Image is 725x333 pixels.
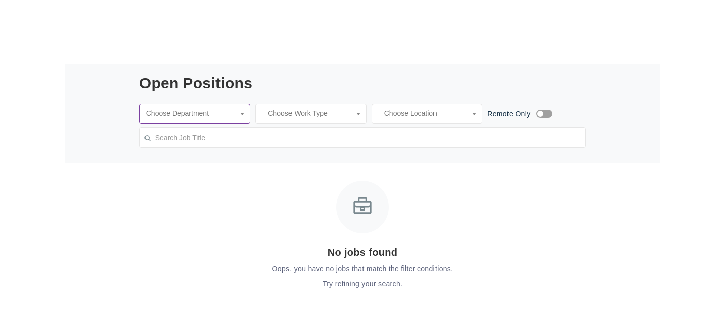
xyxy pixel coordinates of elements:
input: Choose Location [378,109,705,119]
p: Try refining your search. [139,279,586,289]
input: Choose Department [140,109,295,119]
span: Remote Only [487,110,530,118]
div: No jobs found [139,245,586,260]
p: Oops, you have no jobs that match the filter conditions. [139,264,586,274]
input: Search Job Title [139,127,586,148]
h3: Open Positions [139,75,253,91]
iframe: Chat Widget [675,285,725,333]
input: Choose Work Type [262,109,359,119]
